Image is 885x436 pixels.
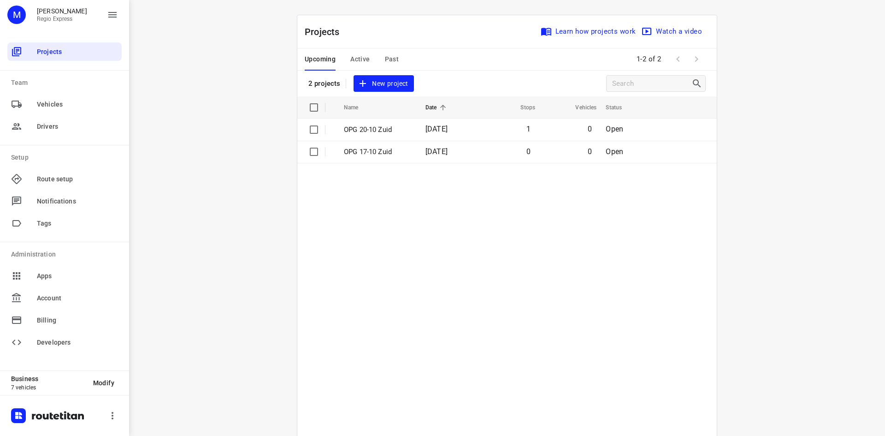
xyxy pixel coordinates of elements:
span: Name [344,102,371,113]
span: Billing [37,316,118,325]
span: Active [350,54,370,65]
p: Regio Express [37,16,87,22]
button: New project [354,75,413,92]
p: Business [11,375,86,382]
div: M [7,6,26,24]
p: 2 projects [308,79,340,88]
span: Route setup [37,174,118,184]
span: [DATE] [425,125,448,133]
span: Projects [37,47,118,57]
p: OPG 17-10 Zuid [344,147,412,157]
p: Projects [305,25,347,39]
span: Date [425,102,449,113]
div: Search [691,78,705,89]
span: Status [606,102,634,113]
span: Open [606,147,623,156]
p: 7 vehicles [11,384,86,391]
span: Vehicles [563,102,596,113]
div: Apps [7,267,122,285]
div: Route setup [7,170,122,188]
span: Tags [37,219,118,228]
div: Vehicles [7,95,122,113]
span: Stops [508,102,535,113]
input: Search projects [612,77,691,91]
span: 0 [526,147,531,156]
span: Drivers [37,122,118,131]
span: Upcoming [305,54,336,65]
span: Previous Page [669,50,687,68]
button: Modify [86,375,122,391]
span: Open [606,125,623,133]
div: Developers [7,333,122,352]
p: Setup [11,153,122,162]
span: New project [359,78,408,90]
p: Max Bisseling [37,7,87,15]
span: Apps [37,271,118,281]
span: 1 [526,125,531,133]
div: Tags [7,214,122,233]
div: Billing [7,311,122,329]
div: Drivers [7,117,122,136]
span: Past [385,54,399,65]
span: 0 [588,147,592,156]
span: Next Page [687,50,706,68]
span: Developers [37,338,118,347]
span: Notifications [37,197,118,206]
div: Notifications [7,192,122,210]
p: OPG 20-10 Zuid [344,125,412,135]
span: Vehicles [37,100,118,109]
span: 1-2 of 2 [633,49,665,69]
span: Modify [93,379,114,387]
p: Administration [11,250,122,259]
span: Account [37,293,118,303]
p: Team [11,78,122,88]
div: Projects [7,42,122,61]
span: [DATE] [425,147,448,156]
div: Account [7,289,122,307]
span: 0 [588,125,592,133]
